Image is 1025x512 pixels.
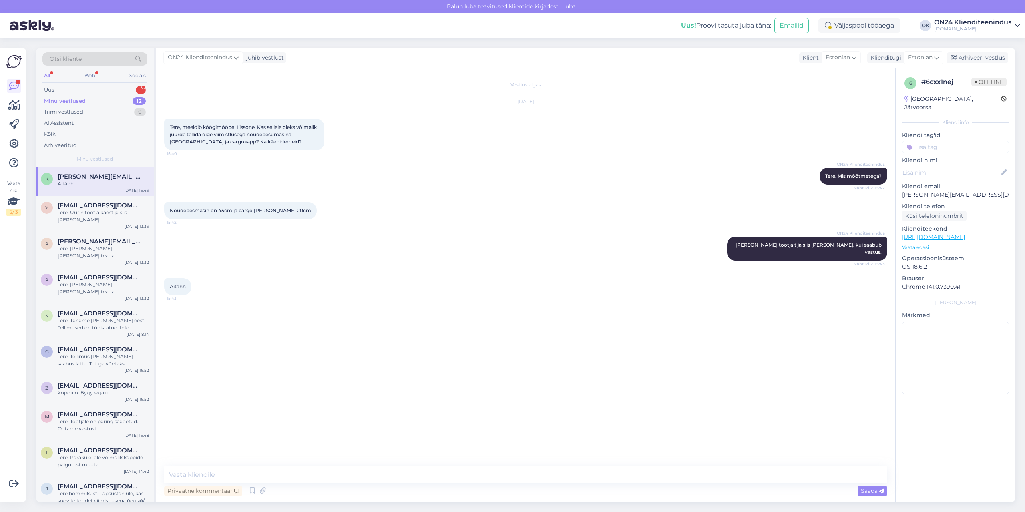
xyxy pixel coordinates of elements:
[58,382,141,389] span: zojavald@gmail.com
[902,202,1009,211] p: Kliendi telefon
[45,385,48,391] span: z
[902,131,1009,139] p: Kliendi tag'id
[681,21,771,30] div: Proovi tasuta juba täna:
[58,281,149,295] div: Tere. [PERSON_NAME] [PERSON_NAME] teada.
[44,130,56,138] div: Kõik
[170,283,186,289] span: Aitähh
[167,219,197,225] span: 15:42
[902,233,965,241] a: [URL][DOMAIN_NAME]
[902,311,1009,319] p: Märkmed
[77,155,113,163] span: Minu vestlused
[170,124,318,145] span: Tere, meeldib köögimööbel Lissone. Kas sellele oleks võimalik juurde tellida õige viimistlusega n...
[902,211,967,221] div: Küsi telefoninumbrit
[934,19,1020,32] a: ON24 Klienditeenindus[DOMAIN_NAME]
[902,119,1009,126] div: Kliendi info
[58,317,149,331] div: Tere! Täname [PERSON_NAME] eest. Tellimused on tühistatud. Info edastatud meie IT osakonda,et kas...
[136,86,146,94] div: 1
[164,486,242,496] div: Privaatne kommentaar
[58,447,141,454] span: iriwa2004@list.ru
[920,20,931,31] div: OK
[837,161,885,167] span: ON24 Klienditeenindus
[947,52,1008,63] div: Arhiveeri vestlus
[45,205,48,211] span: y
[167,151,197,157] span: 15:40
[167,295,197,301] span: 15:43
[42,70,52,81] div: All
[854,261,885,267] span: Nähtud ✓ 15:43
[902,263,1009,271] p: OS 18.6.2
[58,173,141,180] span: Kristjan-j@hotmail.com
[124,468,149,474] div: [DATE] 14:42
[58,418,149,432] div: Tere. Tootjale on päring saadetud. Ootame vastust.
[168,53,232,62] span: ON24 Klienditeenindus
[50,55,82,63] span: Otsi kliente
[6,209,21,216] div: 2 / 3
[909,80,912,86] span: 6
[971,78,1007,86] span: Offline
[58,245,149,259] div: Tere. [PERSON_NAME] [PERSON_NAME] teada.
[826,53,850,62] span: Estonian
[44,119,74,127] div: AI Assistent
[818,18,900,33] div: Väljaspool tööaega
[58,209,149,223] div: Tere. Uurin tootja käest ja siis [PERSON_NAME].
[902,191,1009,199] p: [PERSON_NAME][EMAIL_ADDRESS][DOMAIN_NAME]
[736,242,883,255] span: [PERSON_NAME] tootjalt ja siis [PERSON_NAME], kui saabub vastus.
[58,202,141,209] span: yanic6@gmail.com
[124,432,149,438] div: [DATE] 15:48
[45,277,49,283] span: A
[902,299,1009,306] div: [PERSON_NAME]
[125,223,149,229] div: [DATE] 13:33
[825,173,882,179] span: Tere. Mis mõõtmetega?
[45,414,49,420] span: m
[125,295,149,301] div: [DATE] 13:32
[560,3,578,10] span: Luba
[904,95,1001,112] div: [GEOGRAPHIC_DATA], Järveotsa
[124,187,149,193] div: [DATE] 15:43
[902,283,1009,291] p: Chrome 141.0.7390.41
[837,230,885,236] span: ON24 Klienditeenindus
[44,86,54,94] div: Uus
[170,207,311,213] span: Nõudepesmasin on 45cm ja cargo [PERSON_NAME] 20cm
[45,313,49,319] span: k
[45,349,49,355] span: g
[45,176,49,182] span: K
[164,81,887,88] div: Vestlus algas
[133,97,146,105] div: 12
[908,53,933,62] span: Estonian
[867,54,901,62] div: Klienditugi
[902,141,1009,153] input: Lisa tag
[58,353,149,367] div: Tere. Tellimus [PERSON_NAME] saabus lattu. Teiega võetakse ühendust, et leppida aeg kokku.
[774,18,809,33] button: Emailid
[58,389,149,396] div: Хорошо. Буду ждать
[681,22,696,29] b: Uus!
[128,70,147,81] div: Socials
[125,259,149,265] div: [DATE] 13:32
[58,310,141,317] span: krislin.kiis@gmail.com
[902,225,1009,233] p: Klienditeekond
[58,483,141,490] span: Jola70@mail.Ru
[902,182,1009,191] p: Kliendi email
[44,141,77,149] div: Arhiveeritud
[58,274,141,281] span: Airivaldmann@gmail.com
[125,396,149,402] div: [DATE] 16:52
[902,274,1009,283] p: Brauser
[44,97,86,105] div: Minu vestlused
[45,241,49,247] span: a
[861,487,884,494] span: Saada
[6,180,21,216] div: Vaata siia
[58,238,141,245] span: andrus.baumann@gmail.com
[58,490,149,504] div: Tere hommikust. Täpsustan üle, kas soovite toodet viimistlusega белый/белый глянцевый/золотистый ...
[46,486,48,492] span: J
[125,367,149,373] div: [DATE] 16:52
[6,54,22,69] img: Askly Logo
[44,108,83,116] div: Tiimi vestlused
[58,346,141,353] span: getter.mariek@gmail.com
[134,108,146,116] div: 0
[934,19,1011,26] div: ON24 Klienditeenindus
[799,54,819,62] div: Klient
[164,98,887,105] div: [DATE]
[243,54,284,62] div: juhib vestlust
[921,77,971,87] div: # 6cxx1nej
[854,185,885,191] span: Nähtud ✓ 15:42
[58,411,141,418] span: muthatha@mail.ru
